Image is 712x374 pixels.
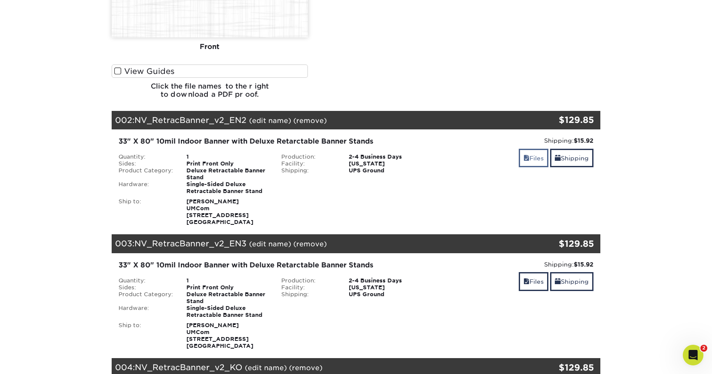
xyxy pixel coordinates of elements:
[519,237,594,250] div: $129.85
[519,361,594,374] div: $129.85
[180,160,275,167] div: Print Front Only
[2,348,73,371] iframe: Google Customer Reviews
[523,155,529,162] span: files
[180,284,275,291] div: Print Front Only
[289,364,323,372] a: (remove)
[180,305,275,319] div: Single-Sided Deluxe Retractable Banner Stand
[293,116,327,125] a: (remove)
[275,284,343,291] div: Facility:
[180,167,275,181] div: Deluxe Retractable Banner Stand
[112,82,308,105] h6: Click the file names to the right to download a PDF proof.
[180,291,275,305] div: Deluxe Retractable Banner Stand
[119,260,431,270] div: 33" X 80" 10mil Indoor Banner with Deluxe Retarctable Banner Stands
[275,153,343,160] div: Production:
[550,272,593,291] a: Shipping
[519,113,594,126] div: $129.85
[275,167,343,174] div: Shipping:
[112,111,519,130] div: 002:
[112,198,180,226] div: Ship to:
[249,116,291,125] a: (edit name)
[275,160,343,167] div: Facility:
[112,277,180,284] div: Quantity:
[245,364,287,372] a: (edit name)
[112,322,180,349] div: Ship to:
[519,272,548,291] a: Files
[342,153,437,160] div: 2-4 Business Days
[112,167,180,181] div: Product Category:
[112,160,180,167] div: Sides:
[342,160,437,167] div: [US_STATE]
[550,149,593,167] a: Shipping
[186,322,253,349] strong: [PERSON_NAME] UMCom [STREET_ADDRESS] [GEOGRAPHIC_DATA]
[119,136,431,147] div: 33" X 80" 10mil Indoor Banner with Deluxe Retarctable Banner Stands
[574,261,593,268] strong: $15.92
[444,260,593,269] div: Shipping:
[342,277,437,284] div: 2-4 Business Days
[275,277,343,284] div: Production:
[112,284,180,291] div: Sides:
[180,277,275,284] div: 1
[683,345,703,365] iframe: Intercom live chat
[342,167,437,174] div: UPS Ground
[112,291,180,305] div: Product Category:
[523,278,529,285] span: files
[700,345,707,352] span: 2
[112,37,308,56] div: Front
[555,278,561,285] span: shipping
[112,64,308,78] label: View Guides
[519,149,548,167] a: Files
[112,234,519,253] div: 003:
[112,153,180,160] div: Quantity:
[186,198,253,225] strong: [PERSON_NAME] UMCom [STREET_ADDRESS] [GEOGRAPHIC_DATA]
[134,239,246,248] span: NV_RetracBanner_v2_EN3
[574,137,593,144] strong: $15.92
[342,291,437,298] div: UPS Ground
[249,240,291,248] a: (edit name)
[444,136,593,145] div: Shipping:
[275,291,343,298] div: Shipping:
[134,115,246,125] span: NV_RetracBanner_v2_EN2
[135,362,242,372] span: NV_RetracBanner_v2_KO
[112,305,180,319] div: Hardware:
[342,284,437,291] div: [US_STATE]
[180,181,275,195] div: Single-Sided Deluxe Retractable Banner Stand
[555,155,561,162] span: shipping
[293,240,327,248] a: (remove)
[112,181,180,195] div: Hardware:
[180,153,275,160] div: 1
